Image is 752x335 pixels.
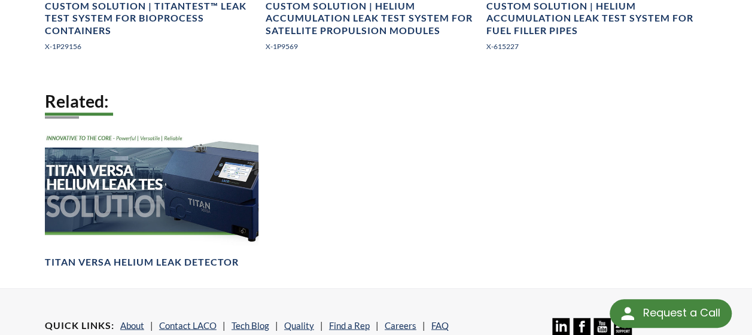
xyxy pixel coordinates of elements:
[45,129,258,269] a: TITAN VERSA Helium Leak Test Solutions headerTITAN VERSA Helium Leak Detector
[45,90,707,112] h2: Related:
[329,319,370,330] a: Find a Rep
[266,41,479,52] p: X-1P9569
[431,319,449,330] a: FAQ
[232,319,269,330] a: Tech Blog
[159,319,217,330] a: Contact LACO
[643,299,720,327] div: Request a Call
[610,299,732,328] div: Request a Call
[284,319,314,330] a: Quality
[618,304,637,323] img: round button
[45,256,239,269] h4: TITAN VERSA Helium Leak Detector
[385,319,416,330] a: Careers
[614,318,631,335] img: 24/7 Support Icon
[486,41,700,52] p: X-615227
[45,319,114,331] h4: Quick Links
[120,319,144,330] a: About
[45,41,258,52] p: X-1P29156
